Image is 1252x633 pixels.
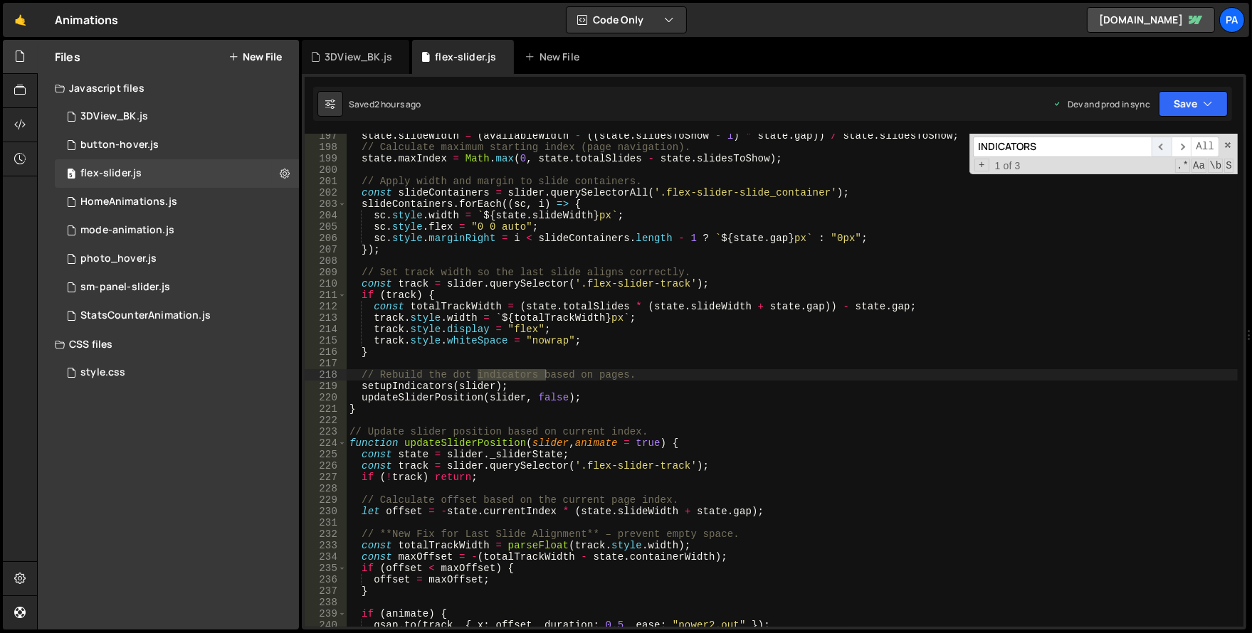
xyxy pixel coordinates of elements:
[55,358,299,387] div: 12786/35030.css
[80,139,159,151] div: button-hover.js
[305,324,347,335] div: 214
[973,137,1152,157] input: Search for
[1191,159,1206,173] span: CaseSensitive Search
[305,619,347,631] div: 240
[228,51,282,63] button: New File
[55,11,119,28] div: Animations
[305,460,347,472] div: 226
[305,335,347,346] div: 215
[1053,98,1150,110] div: Dev and prod in sync
[80,281,170,294] div: sm-panel-slider.js
[305,358,347,369] div: 217
[67,169,75,181] span: 5
[1087,7,1215,33] a: [DOMAIN_NAME]
[38,74,299,102] div: Javascript files
[349,98,421,110] div: Saved
[305,528,347,540] div: 232
[525,50,585,64] div: New File
[305,301,347,312] div: 212
[55,159,299,188] div: 12786/33199.js
[305,278,347,289] div: 210
[305,221,347,233] div: 205
[305,551,347,563] div: 234
[55,188,299,216] div: 12786/31289.js
[325,50,392,64] div: 3DView_BK.js
[305,449,347,460] div: 225
[305,142,347,153] div: 198
[305,540,347,551] div: 233
[1219,7,1245,33] a: Pa
[3,3,38,37] a: 🤙
[1159,91,1228,117] button: Save
[305,506,347,517] div: 230
[55,102,299,131] div: 12786/31304.js
[80,196,177,208] div: HomeAnimations.js
[305,437,347,449] div: 224
[305,574,347,585] div: 236
[305,585,347,597] div: 237
[80,252,157,265] div: photo_hover.js
[305,267,347,278] div: 209
[80,167,142,180] div: flex-slider.js
[305,198,347,210] div: 203
[305,403,347,415] div: 221
[305,472,347,483] div: 227
[305,130,347,142] div: 197
[305,210,347,221] div: 204
[38,330,299,358] div: CSS files
[305,244,347,255] div: 207
[305,255,347,267] div: 208
[55,131,299,159] div: 12786/34469.js
[55,49,80,65] h2: Files
[305,164,347,176] div: 200
[374,98,421,110] div: 2 hours ago
[305,563,347,574] div: 235
[305,289,347,301] div: 211
[80,366,125,379] div: style.css
[1224,159,1233,173] span: Search In Selection
[305,312,347,324] div: 213
[435,50,496,64] div: flex-slider.js
[55,245,299,273] div: 12786/32371.js
[305,494,347,506] div: 229
[55,273,299,302] div: 12786/31432.js
[1191,137,1219,157] span: Alt-Enter
[305,517,347,528] div: 231
[305,597,347,608] div: 238
[305,608,347,619] div: 239
[305,415,347,426] div: 222
[567,7,686,33] button: Code Only
[1172,137,1191,157] span: ​
[305,176,347,187] div: 201
[305,381,347,392] div: 219
[305,392,347,403] div: 220
[305,153,347,164] div: 199
[80,110,148,123] div: 3DView_BK.js
[305,369,347,381] div: 218
[305,187,347,198] div: 202
[55,302,299,330] div: 12786/34430.js
[989,160,1026,171] span: 1 of 3
[305,233,347,244] div: 206
[55,216,299,245] div: 12786/35029.js
[1152,137,1172,157] span: ​
[305,346,347,358] div: 216
[974,159,989,171] span: Toggle Replace mode
[1208,159,1223,173] span: Whole Word Search
[80,224,174,237] div: mode-animation.js
[80,309,211,322] div: StatsCounterAnimation.js
[305,426,347,437] div: 223
[305,483,347,494] div: 228
[1175,159,1190,173] span: RegExp Search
